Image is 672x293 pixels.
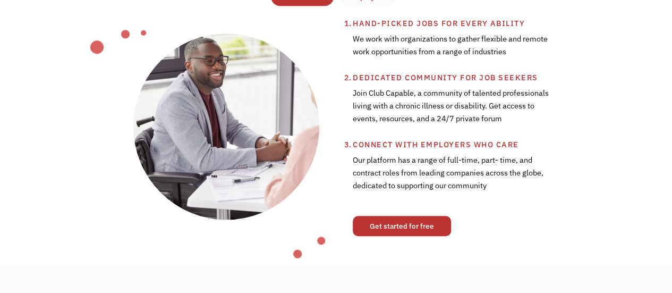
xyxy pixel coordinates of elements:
div: Hand-picked jobs for every ability [353,17,636,30]
div: Connect with employers who care [353,138,636,151]
div: Dedicated community for job seekers [353,71,636,84]
div: Join Club Capable, a community of talented professionals living with a chronic illness or disabil... [353,84,551,138]
a: Get started for free [353,216,451,236]
div: We work with organizations to gather flexible and remote work opportunities from a range of indus... [353,30,551,71]
div: Our platform has a range of full-time, part- time, and contract roles from leading companies acro... [353,151,551,205]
